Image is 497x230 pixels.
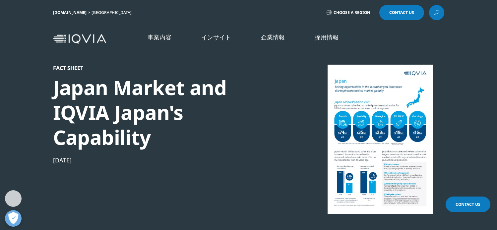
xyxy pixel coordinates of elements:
[53,156,280,164] div: [DATE]
[53,75,280,150] div: Japan Market and IQVIA Japan's Capability
[53,10,87,15] a: [DOMAIN_NAME]
[109,23,444,55] nav: Primary
[148,33,171,41] a: 事業内容
[379,5,424,20] a: Contact Us
[5,210,22,227] button: Open Preferences
[53,65,280,71] div: Fact Sheet
[92,10,134,15] div: [GEOGRAPHIC_DATA]
[261,33,285,41] a: 企業情報
[389,11,414,15] span: Contact Us
[315,33,339,41] a: 採用情報
[334,10,370,15] span: Choose a Region
[456,201,480,207] span: Contact Us
[446,197,490,212] a: Contact Us
[201,33,231,41] a: インサイト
